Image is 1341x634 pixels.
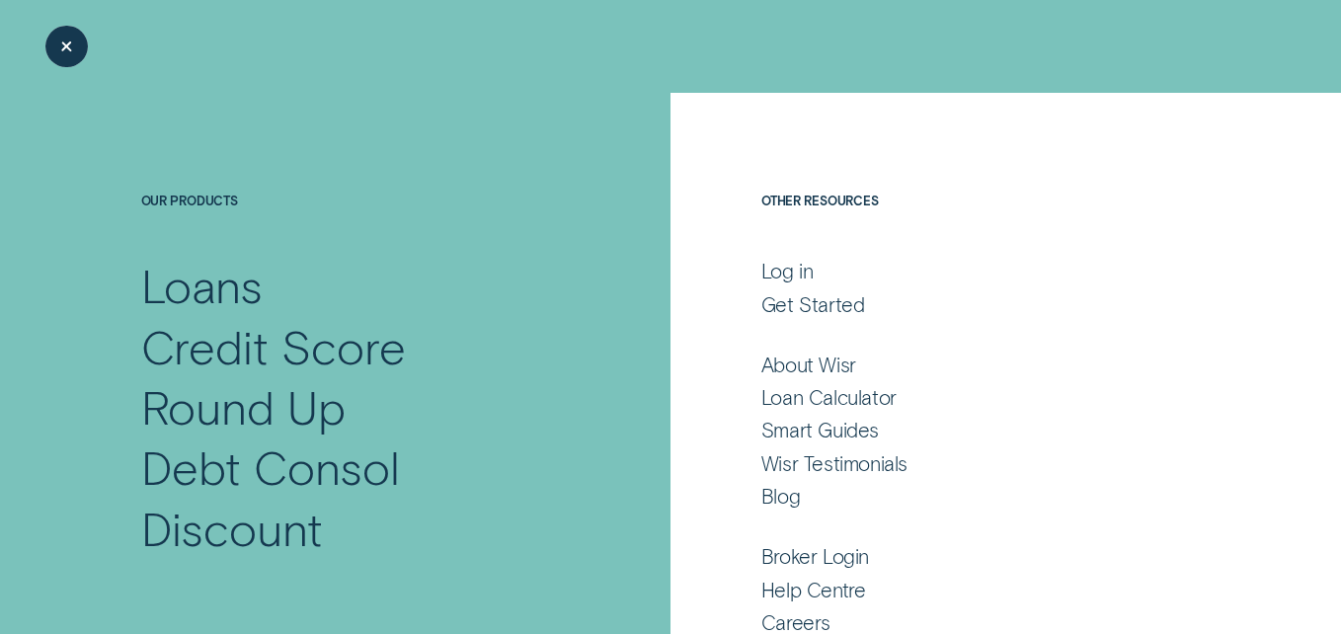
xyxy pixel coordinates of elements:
[141,255,574,315] a: Loans
[761,578,866,603] div: Help Centre
[761,451,907,477] div: Wisr Testimonials
[761,292,865,318] div: Get Started
[761,544,1199,570] a: Broker Login
[141,316,574,376] a: Credit Score
[761,259,1199,284] a: Log in
[761,418,1199,443] a: Smart Guides
[141,316,406,376] div: Credit Score
[761,193,1199,256] h4: Other Resources
[761,385,1199,411] a: Loan Calculator
[141,436,574,558] a: Debt Consol Discount
[761,292,1199,318] a: Get Started
[141,193,574,256] h4: Our Products
[761,385,897,411] div: Loan Calculator
[141,376,574,436] a: Round Up
[761,544,869,570] div: Broker Login
[761,259,814,284] div: Log in
[761,353,856,378] div: About Wisr
[141,255,264,315] div: Loans
[761,578,1199,603] a: Help Centre
[141,376,346,436] div: Round Up
[761,451,1199,477] a: Wisr Testimonials
[761,484,1199,510] a: Blog
[761,418,879,443] div: Smart Guides
[761,484,800,510] div: Blog
[761,353,1199,378] a: About Wisr
[45,26,87,67] button: Close Menu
